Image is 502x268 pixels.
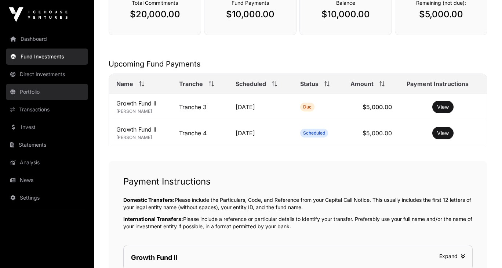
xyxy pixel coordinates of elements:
[300,79,319,88] span: Status
[131,253,177,263] div: Growth Fund II
[432,127,454,139] button: View
[6,190,88,206] a: Settings
[407,79,469,88] span: Payment Instructions
[303,130,325,136] span: Scheduled
[6,154,88,171] a: Analysis
[9,7,68,22] img: Icehouse Ventures Logo
[465,233,502,268] iframe: Chat Widget
[228,94,292,120] td: [DATE]
[6,84,88,100] a: Portfolio
[123,197,175,203] span: Domestic Transfers:
[303,104,312,110] span: Due
[172,94,229,120] td: Tranche 3
[6,49,88,65] a: Fund Investments
[6,137,88,153] a: Statements
[116,79,133,88] span: Name
[6,66,88,82] a: Direct Investments
[410,8,472,20] p: $5,000.00
[6,101,88,118] a: Transactions
[219,8,281,20] p: $10,000.00
[109,59,487,69] h2: Upcoming Fund Payments
[314,8,377,20] p: $10,000.00
[363,103,392,111] span: $5,000.00
[116,135,152,140] span: [PERSON_NAME]
[179,79,203,88] span: Tranche
[172,120,229,146] td: Tranche 4
[439,253,465,259] span: Expand
[124,8,186,20] p: $20,000.00
[228,120,292,146] td: [DATE]
[123,196,473,211] p: Please include the Particulars, Code, and Reference from your Capital Call Notice. This usually i...
[350,79,374,88] span: Amount
[109,120,172,146] td: Growth Fund II
[123,215,473,230] p: Please include a reference or particular details to identify your transfer. Preferably use your f...
[123,176,473,187] h1: Payment Instructions
[6,119,88,135] a: Invest
[109,94,172,120] td: Growth Fund II
[432,101,454,113] button: View
[6,172,88,188] a: News
[363,129,392,137] span: $5,000.00
[236,79,266,88] span: Scheduled
[123,216,183,222] span: International Transfers:
[116,108,152,114] span: [PERSON_NAME]
[6,31,88,47] a: Dashboard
